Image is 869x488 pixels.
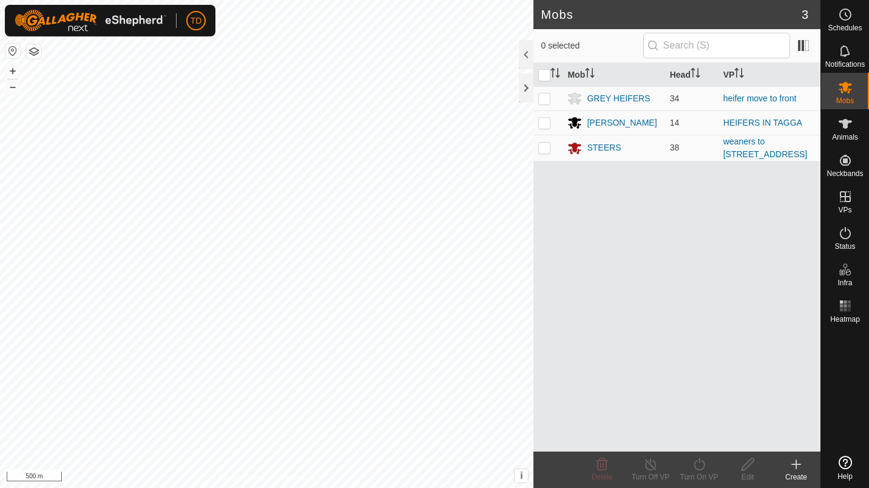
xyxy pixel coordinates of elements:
span: 34 [670,93,680,103]
a: weaners to [STREET_ADDRESS] [723,137,807,159]
a: heifer move to front [723,93,797,103]
button: Map Layers [27,44,41,59]
th: VP [719,63,820,87]
span: Schedules [828,24,862,32]
span: Status [834,243,855,250]
span: Help [837,473,853,480]
a: HEIFERS IN TAGGA [723,118,802,127]
a: Help [821,451,869,485]
span: Neckbands [827,170,863,177]
span: TD [191,15,202,27]
p-sorticon: Activate to sort [691,70,700,80]
div: [PERSON_NAME] [587,117,657,129]
span: 14 [670,118,680,127]
input: Search (S) [643,33,790,58]
div: Turn Off VP [626,472,675,483]
span: VPs [838,206,851,214]
span: Infra [837,279,852,286]
div: STEERS [587,141,621,154]
span: Animals [832,134,858,141]
span: Delete [592,473,613,481]
div: Turn On VP [675,472,723,483]
span: 0 selected [541,39,643,52]
p-sorticon: Activate to sort [550,70,560,80]
span: Mobs [836,97,854,104]
div: Create [772,472,820,483]
button: – [5,80,20,94]
div: Edit [723,472,772,483]
th: Mob [563,63,664,87]
span: i [520,470,522,481]
span: 38 [670,143,680,152]
span: 3 [802,5,808,24]
a: Privacy Policy [219,472,265,483]
button: + [5,64,20,78]
p-sorticon: Activate to sort [734,70,744,80]
th: Head [665,63,719,87]
span: Notifications [825,61,865,68]
span: Heatmap [830,316,860,323]
img: Gallagher Logo [15,10,166,32]
button: i [515,469,528,483]
button: Reset Map [5,44,20,58]
p-sorticon: Activate to sort [585,70,595,80]
h2: Mobs [541,7,801,22]
div: GREY HEIFERS [587,92,650,105]
a: Contact Us [279,472,314,483]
